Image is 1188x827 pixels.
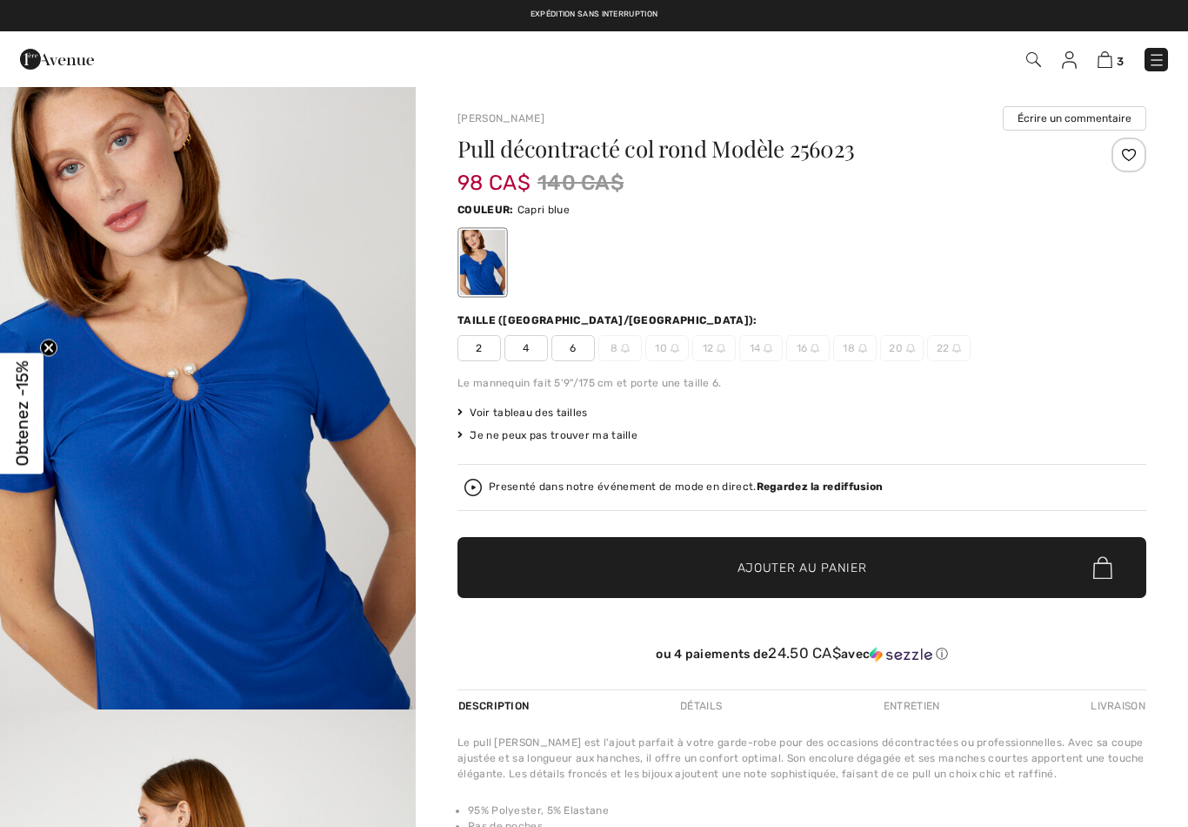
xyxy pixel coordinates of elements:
iframe: Ouvre un widget dans lequel vous pouvez chatter avec l’un de nos agents [1075,775,1171,818]
div: Livraison [1086,690,1146,722]
img: Mes infos [1062,51,1077,69]
span: 12 [692,335,736,361]
img: Regardez la rediffusion [464,479,482,496]
span: Obtenez -15% [12,361,32,467]
div: Je ne peux pas trouver ma taille [457,427,1146,443]
img: ring-m.svg [952,344,961,353]
span: 6 [551,335,595,361]
div: ou 4 paiements de avec [457,645,1146,662]
img: ring-m.svg [621,344,630,353]
span: 140 CA$ [537,167,624,198]
img: 1ère Avenue [20,42,94,77]
span: 16 [786,335,830,361]
img: Menu [1148,51,1165,69]
span: 2 [457,335,501,361]
div: Description [457,690,533,722]
span: Ajouter au panier [737,559,867,577]
span: 22 [927,335,971,361]
span: 98 CA$ [457,153,531,195]
div: Capri blue [460,230,505,295]
a: Livraison gratuite dès 99$ [487,9,602,21]
span: 3 [1117,55,1124,68]
a: 1ère Avenue [20,50,94,66]
span: 24.50 CA$ [768,644,841,662]
span: 4 [504,335,548,361]
div: Taille ([GEOGRAPHIC_DATA]/[GEOGRAPHIC_DATA]): [457,313,761,328]
img: ring-m.svg [858,344,867,353]
h1: Pull décontracté col rond Modèle 256023 [457,138,1031,160]
span: 18 [833,335,877,361]
img: ring-m.svg [671,344,679,353]
span: 10 [645,335,689,361]
button: Écrire un commentaire [1003,106,1146,131]
span: Couleur: [457,204,513,216]
img: Sezzle [870,647,932,662]
img: ring-m.svg [764,344,772,353]
span: 8 [598,335,642,361]
div: Le mannequin fait 5'9"/175 cm et porte une taille 6. [457,375,1146,391]
a: Retours gratuits [624,9,701,21]
img: Recherche [1026,52,1041,67]
img: Panier d'achat [1098,51,1112,68]
img: ring-m.svg [717,344,725,353]
a: [PERSON_NAME] [457,112,544,124]
li: 95% Polyester, 5% Elastane [468,803,1146,818]
img: ring-m.svg [811,344,819,353]
div: Le pull [PERSON_NAME] est l'ajout parfait à votre garde-robe pour des occasions décontractées ou ... [457,735,1146,782]
span: | [612,9,614,21]
strong: Regardez la rediffusion [757,481,884,493]
div: Détails [665,690,737,722]
span: Capri blue [517,204,570,216]
span: Voir tableau des tailles [457,405,588,420]
div: Entretien [869,690,955,722]
div: Presenté dans notre événement de mode en direct. [489,481,883,493]
span: 14 [739,335,783,361]
div: ou 4 paiements de24.50 CA$avecSezzle Cliquez pour en savoir plus sur Sezzle [457,645,1146,669]
button: Ajouter au panier [457,537,1146,598]
span: 20 [880,335,924,361]
img: ring-m.svg [906,344,915,353]
button: Close teaser [40,340,57,357]
img: Bag.svg [1093,556,1112,579]
a: 3 [1098,49,1124,70]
